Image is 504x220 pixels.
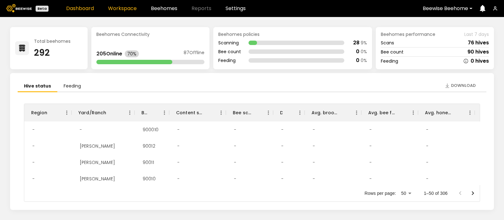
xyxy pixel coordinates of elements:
[218,58,241,63] div: Feeding
[57,81,87,92] li: Feeding
[276,121,289,138] div: -
[280,104,283,121] div: Dead hives
[364,138,377,154] div: -
[75,171,120,187] div: Stella
[361,49,367,54] div: 0 %
[276,138,289,154] div: -
[464,32,489,37] span: Last 7 days
[364,171,377,187] div: -
[308,154,320,171] div: -
[108,6,137,11] a: Workspace
[141,104,147,121] div: BH ID
[353,40,359,45] div: 28
[478,138,490,154] div: -
[312,104,339,121] div: Avg. brood frames
[424,190,448,196] p: 1–50 of 306
[218,49,241,54] div: Bee count
[176,104,204,121] div: Content scan hives
[364,190,396,196] p: Rows per page:
[96,51,122,56] div: 205 Online
[138,138,160,154] div: 90012
[352,108,361,117] button: Menu
[169,104,226,121] div: Content scan hives
[468,40,489,45] div: 76 hives
[276,154,289,171] div: -
[160,108,169,117] button: Menu
[138,154,159,171] div: 90011
[467,49,489,54] div: 90 hives
[75,121,87,138] div: -
[478,171,490,187] div: -
[478,154,490,171] div: -
[356,49,359,54] div: 0
[361,58,367,63] div: 0 %
[453,108,461,117] button: Sort
[471,59,489,64] div: 0 hives
[36,6,49,12] div: Beta
[184,50,204,57] div: 87 Offline
[361,41,367,45] div: 9 %
[368,104,396,121] div: Avg. bee frames
[135,104,169,121] div: BH ID
[78,104,106,121] div: Yard/Ranch
[425,104,453,121] div: Avg. honey frames
[96,32,204,37] div: Beehomes Connectivity
[273,104,305,121] div: Dead hives
[418,104,475,121] div: Avg. honey frames
[24,104,72,121] div: Region
[356,58,359,63] div: 0
[27,171,40,187] div: -
[218,41,241,45] div: Scanning
[34,48,71,57] div: 292
[138,121,163,138] div: 900010
[478,121,490,138] div: -
[451,82,476,89] span: Download
[172,171,185,187] div: -
[229,138,241,154] div: -
[381,59,398,63] div: Feeding
[233,104,251,121] div: Bee scan hives
[218,32,367,37] div: Beehomes policies
[283,108,291,117] button: Sort
[229,171,241,187] div: -
[381,41,394,45] div: Scans
[75,138,120,154] div: Stella
[204,108,213,117] button: Sort
[147,108,156,117] button: Sort
[409,108,418,117] button: Menu
[465,108,475,117] button: Menu
[172,121,185,138] div: -
[27,138,40,154] div: -
[308,121,320,138] div: -
[305,104,361,121] div: Avg. brood frames
[172,138,185,154] div: -
[364,121,377,138] div: -
[396,108,405,117] button: Sort
[106,108,115,117] button: Sort
[276,171,289,187] div: -
[75,154,120,171] div: Stella
[308,171,320,187] div: -
[339,108,348,117] button: Sort
[125,50,139,57] div: 70%
[192,6,211,11] span: Reports
[27,121,40,138] div: -
[264,108,273,117] button: Menu
[151,6,177,11] a: Beehomes
[138,171,161,187] div: 90010
[72,104,135,121] div: Yard/Ranch
[251,108,260,117] button: Sort
[6,4,32,12] img: Beewise logo
[216,108,226,117] button: Menu
[172,154,185,171] div: -
[421,171,433,187] div: -
[125,108,135,117] button: Menu
[421,154,433,171] div: -
[467,187,479,200] button: Go to next page
[361,104,418,121] div: Avg. bee frames
[308,138,320,154] div: -
[381,50,404,54] div: Bee count
[34,39,71,43] div: Total beehomes
[66,6,94,11] a: Dashboard
[31,104,47,121] div: Region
